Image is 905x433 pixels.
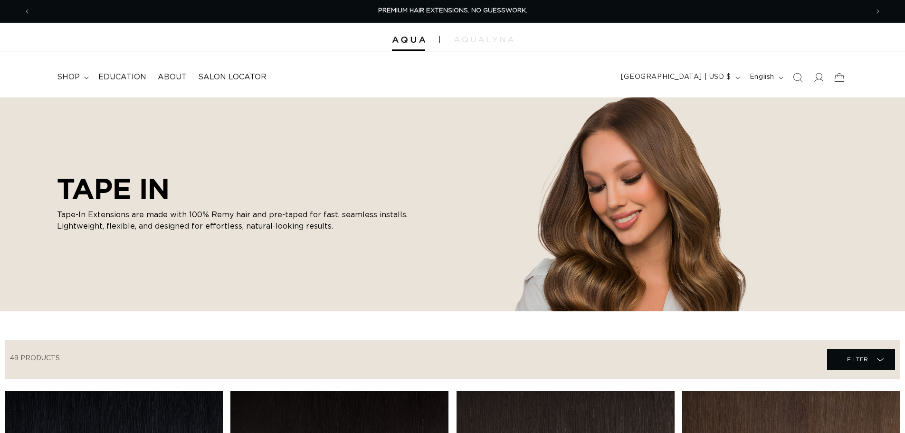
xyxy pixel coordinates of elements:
img: aqualyna.com [454,37,514,42]
span: Salon Locator [198,72,267,82]
summary: Filter [827,349,895,370]
span: English [750,72,774,82]
p: Tape-In Extensions are made with 100% Remy hair and pre-taped for fast, seamless installs. Lightw... [57,209,418,232]
button: English [744,68,787,87]
a: Salon Locator [192,67,272,88]
summary: Search [787,67,808,88]
button: [GEOGRAPHIC_DATA] | USD $ [615,68,744,87]
span: shop [57,72,80,82]
span: 49 products [10,355,60,362]
span: About [158,72,187,82]
summary: shop [51,67,93,88]
h2: TAPE IN [57,172,418,205]
button: Next announcement [867,2,888,20]
span: PREMIUM HAIR EXTENSIONS. NO GUESSWORK. [378,8,527,14]
img: Aqua Hair Extensions [392,37,425,43]
span: Education [98,72,146,82]
span: [GEOGRAPHIC_DATA] | USD $ [621,72,731,82]
a: Education [93,67,152,88]
span: Filter [847,350,868,368]
button: Previous announcement [17,2,38,20]
a: About [152,67,192,88]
